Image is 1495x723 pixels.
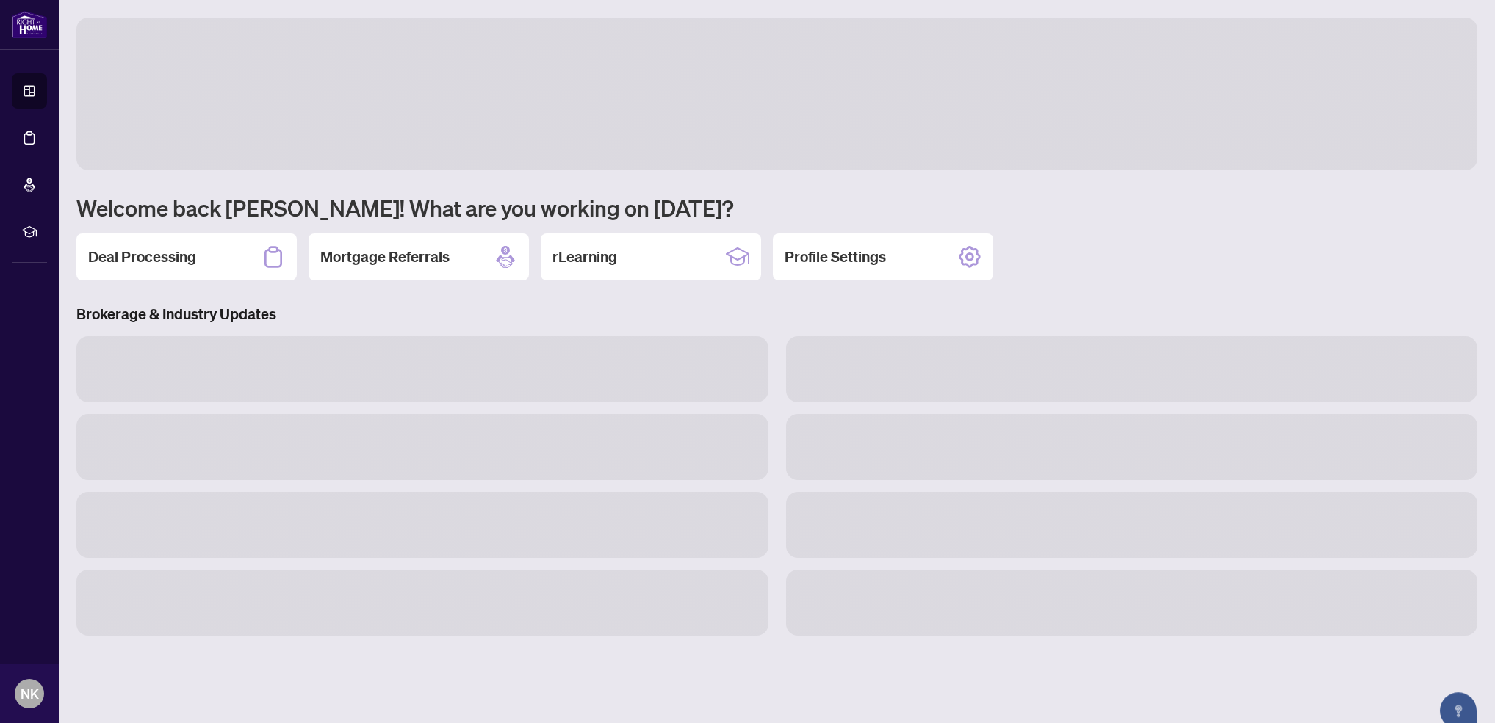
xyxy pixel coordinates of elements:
[12,11,47,38] img: logo
[552,247,617,267] h2: rLearning
[1436,672,1480,716] button: Open asap
[76,304,1477,324] h3: Brokerage & Industry Updates
[21,683,39,704] span: NK
[320,247,450,267] h2: Mortgage Referrals
[76,194,1477,222] h1: Welcome back [PERSON_NAME]! What are you working on [DATE]?
[785,247,886,267] h2: Profile Settings
[88,247,196,267] h2: Deal Processing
